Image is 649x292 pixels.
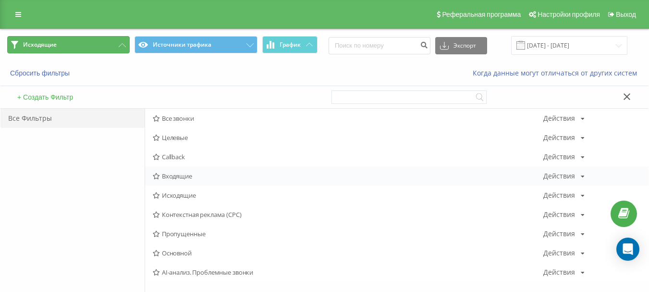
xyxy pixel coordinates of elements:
[543,153,575,160] div: Действия
[7,36,130,53] button: Исходящие
[616,11,636,18] span: Выход
[435,37,487,54] button: Экспорт
[135,36,257,53] button: Источники трафика
[543,115,575,122] div: Действия
[329,37,430,54] input: Поиск по номеру
[543,173,575,179] div: Действия
[262,36,318,53] button: График
[543,192,575,199] div: Действия
[23,41,57,49] span: Исходящие
[153,230,543,237] span: Пропущенные
[153,115,543,122] span: Все звонки
[543,269,575,276] div: Действия
[543,230,575,237] div: Действия
[620,92,634,102] button: Закрыть
[14,93,76,102] button: + Создать Фильтр
[543,250,575,256] div: Действия
[153,153,543,160] span: Callback
[153,134,543,141] span: Целевые
[153,250,543,256] span: Основной
[442,11,521,18] span: Реферальная программа
[153,269,543,276] span: AI-анализ. Проблемные звонки
[153,211,543,218] span: Контекстная реклама (CPC)
[153,192,543,199] span: Исходящие
[543,211,575,218] div: Действия
[543,134,575,141] div: Действия
[538,11,600,18] span: Настройки профиля
[616,238,639,261] div: Open Intercom Messenger
[473,68,642,77] a: Когда данные могут отличаться от других систем
[153,173,543,179] span: Входящие
[7,69,74,77] button: Сбросить фильтры
[0,109,145,128] div: Все Фильтры
[280,41,301,48] span: График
